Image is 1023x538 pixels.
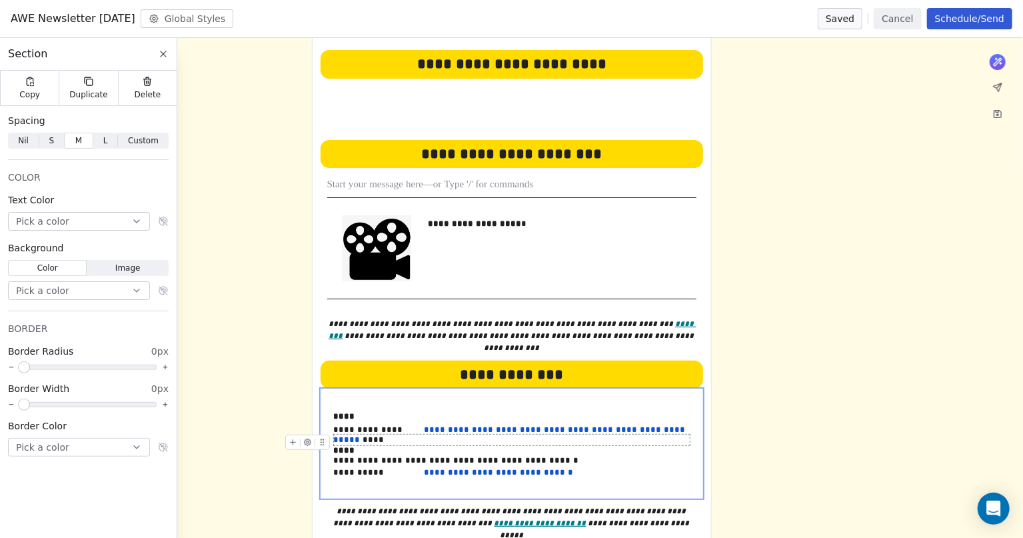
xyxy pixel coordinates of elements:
[69,89,107,100] span: Duplicate
[8,193,54,207] span: Text Color
[18,135,29,147] span: Nil
[8,322,169,335] div: BORDER
[115,262,141,274] span: Image
[8,345,73,358] span: Border Radius
[8,114,45,127] span: Spacing
[927,8,1012,29] button: Schedule/Send
[874,8,921,29] button: Cancel
[978,493,1010,525] div: Open Intercom Messenger
[818,8,862,29] button: Saved
[8,419,67,433] span: Border Color
[151,345,169,358] span: 0px
[49,135,54,147] span: S
[8,438,150,457] button: Pick a color
[128,135,159,147] span: Custom
[8,46,47,62] span: Section
[8,281,150,300] button: Pick a color
[103,135,108,147] span: L
[135,89,161,100] span: Delete
[11,11,135,27] span: AWE Newsletter [DATE]
[151,382,169,395] span: 0px
[8,171,169,184] div: COLOR
[19,89,40,100] span: Copy
[8,382,69,395] span: Border Width
[141,9,234,28] button: Global Styles
[8,212,150,231] button: Pick a color
[8,241,64,255] span: Background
